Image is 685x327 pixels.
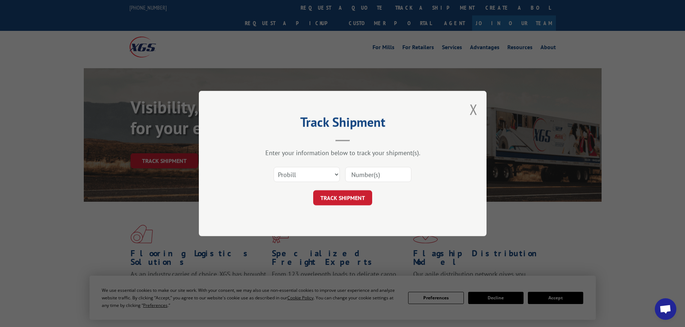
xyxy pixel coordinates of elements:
h2: Track Shipment [235,117,451,131]
input: Number(s) [345,167,411,182]
div: Enter your information below to track your shipment(s). [235,149,451,157]
button: TRACK SHIPMENT [313,190,372,205]
div: Open chat [655,298,676,320]
button: Close modal [470,100,478,119]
